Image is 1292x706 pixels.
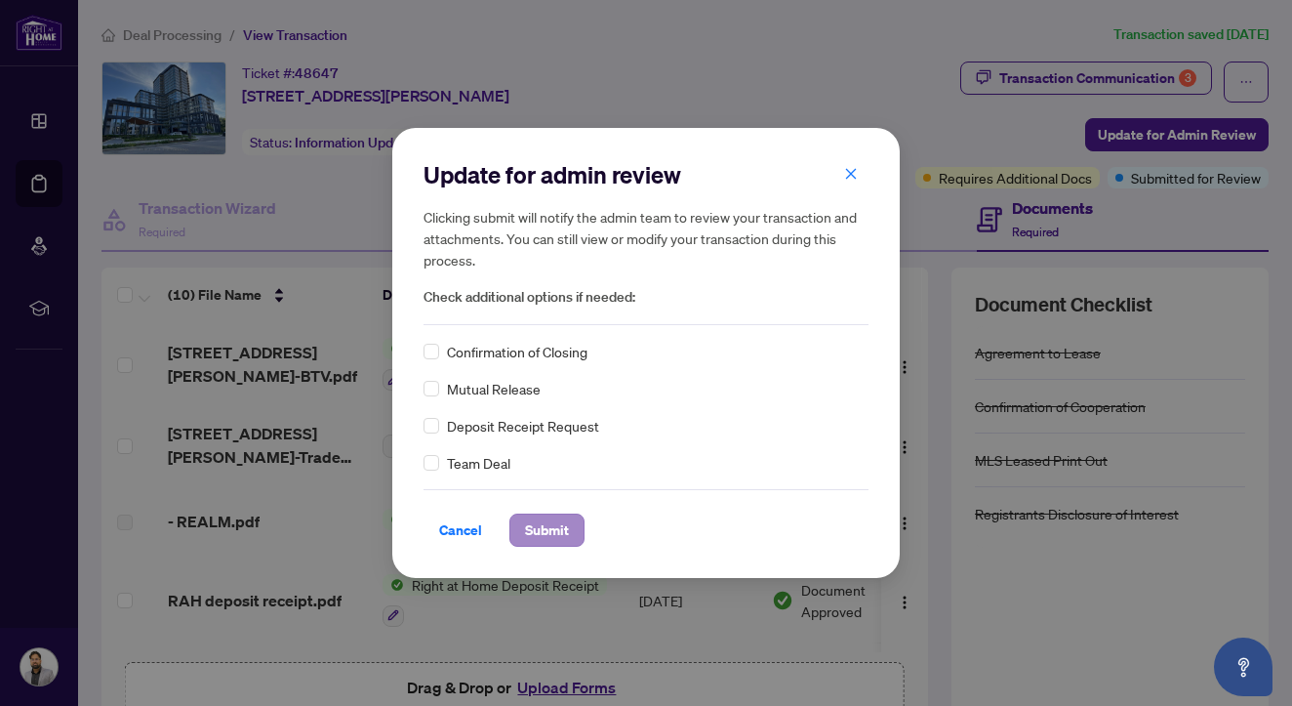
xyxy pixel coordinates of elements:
[1214,638,1272,696] button: Open asap
[447,378,541,399] span: Mutual Release
[439,515,482,546] span: Cancel
[844,167,858,181] span: close
[447,415,599,436] span: Deposit Receipt Request
[447,452,510,474] span: Team Deal
[525,515,569,546] span: Submit
[447,341,587,362] span: Confirmation of Closing
[424,206,868,270] h5: Clicking submit will notify the admin team to review your transaction and attachments. You can st...
[424,514,498,547] button: Cancel
[424,286,868,309] span: Check additional options if needed:
[509,514,585,547] button: Submit
[424,159,868,190] h2: Update for admin review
